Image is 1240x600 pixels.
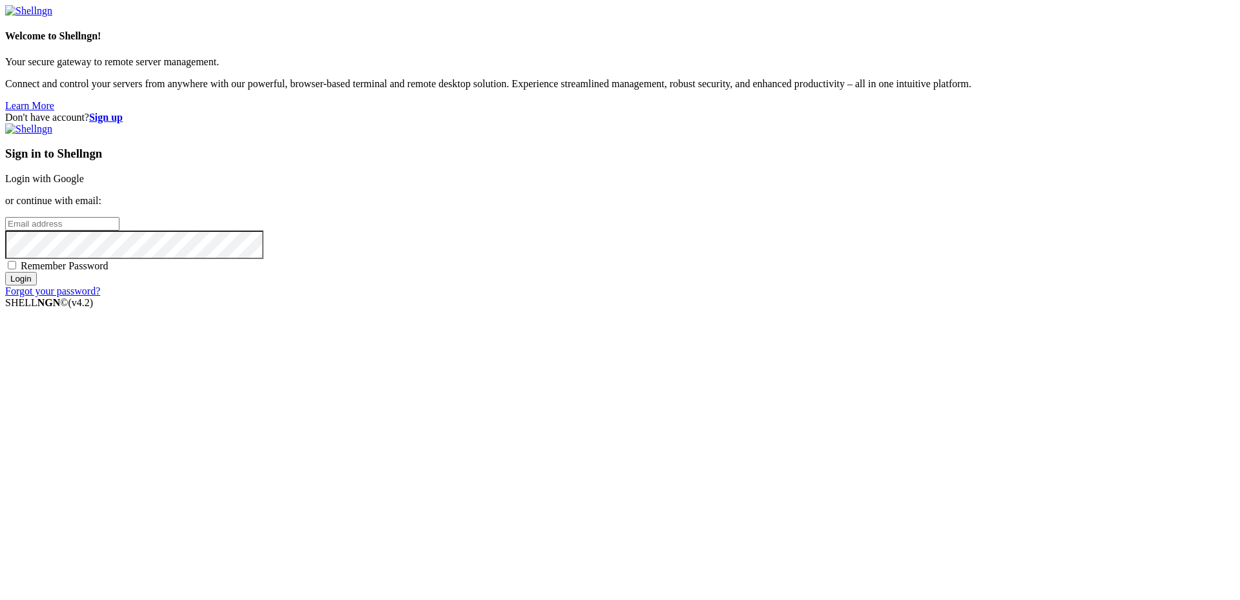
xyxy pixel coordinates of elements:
input: Remember Password [8,261,16,269]
span: SHELL © [5,297,93,308]
p: Connect and control your servers from anywhere with our powerful, browser-based terminal and remo... [5,78,1235,90]
div: Don't have account? [5,112,1235,123]
a: Learn More [5,100,54,111]
h3: Sign in to Shellngn [5,147,1235,161]
input: Email address [5,217,119,231]
a: Login with Google [5,173,84,184]
img: Shellngn [5,5,52,17]
b: NGN [37,297,61,308]
img: Shellngn [5,123,52,135]
h4: Welcome to Shellngn! [5,30,1235,42]
span: 4.2.0 [68,297,94,308]
a: Forgot your password? [5,285,100,296]
p: or continue with email: [5,195,1235,207]
a: Sign up [89,112,123,123]
input: Login [5,272,37,285]
span: Remember Password [21,260,108,271]
p: Your secure gateway to remote server management. [5,56,1235,68]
